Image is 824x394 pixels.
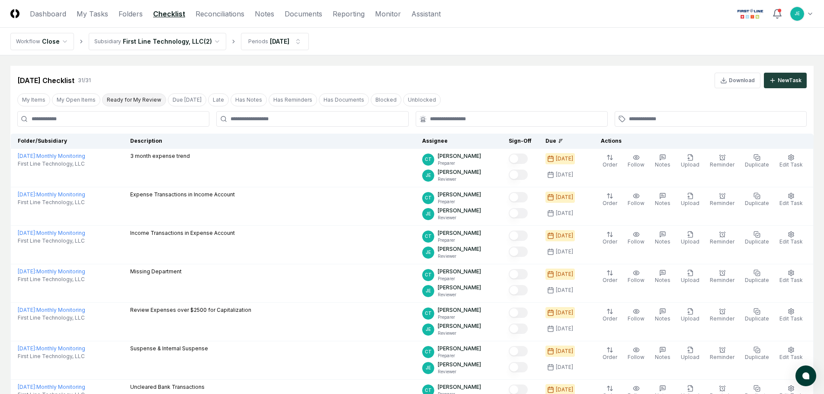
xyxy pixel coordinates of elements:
[196,9,244,19] a: Reconciliations
[18,384,85,390] a: [DATE]:Monthly Monitoring
[52,93,100,106] button: My Open Items
[655,200,670,206] span: Notes
[626,345,646,363] button: Follow
[18,352,85,360] span: First Line Technology, LLC
[710,277,734,283] span: Reminder
[18,275,85,283] span: First Line Technology, LLC
[18,307,85,313] a: [DATE]:Monthly Monitoring
[438,229,481,237] p: [PERSON_NAME]
[438,207,481,215] p: [PERSON_NAME]
[556,232,573,240] div: [DATE]
[375,9,401,19] a: Monitor
[778,306,805,324] button: Edit Task
[426,249,431,256] span: JE
[509,170,528,180] button: Mark complete
[710,315,734,322] span: Reminder
[426,172,431,179] span: JE
[30,9,66,19] a: Dashboard
[601,229,619,247] button: Order
[545,137,580,145] div: Due
[603,238,617,245] span: Order
[18,160,85,168] span: First Line Technology, LLC
[601,152,619,170] button: Order
[594,137,807,145] div: Actions
[168,93,206,106] button: Due Today
[655,161,670,168] span: Notes
[708,268,736,286] button: Reminder
[102,93,166,106] button: Ready for My Review
[438,361,481,368] p: [PERSON_NAME]
[779,161,803,168] span: Edit Task
[509,192,528,202] button: Mark complete
[743,345,771,363] button: Duplicate
[601,345,619,363] button: Order
[438,322,481,330] p: [PERSON_NAME]
[426,288,431,294] span: JE
[425,156,432,163] span: CT
[425,272,432,278] span: CT
[130,152,190,160] p: 3 month expense trend
[18,153,85,159] a: [DATE]:Monthly Monitoring
[556,193,573,201] div: [DATE]
[153,9,185,19] a: Checklist
[438,215,481,221] p: Reviewer
[231,93,267,106] button: Has Notes
[653,306,672,324] button: Notes
[603,161,617,168] span: Order
[438,345,481,352] p: [PERSON_NAME]
[779,277,803,283] span: Edit Task
[556,270,573,278] div: [DATE]
[679,152,701,170] button: Upload
[708,306,736,324] button: Reminder
[18,191,85,198] a: [DATE]:Monthly Monitoring
[509,308,528,318] button: Mark complete
[438,237,481,243] p: Preparer
[319,93,369,106] button: Has Documents
[119,9,143,19] a: Folders
[764,73,807,88] button: NewTask
[438,268,481,275] p: [PERSON_NAME]
[681,315,699,322] span: Upload
[679,268,701,286] button: Upload
[438,191,481,199] p: [PERSON_NAME]
[241,33,309,50] button: Periods[DATE]
[438,275,481,282] p: Preparer
[743,229,771,247] button: Duplicate
[735,7,765,21] img: First Line Technology logo
[681,238,699,245] span: Upload
[603,354,617,360] span: Order
[681,161,699,168] span: Upload
[745,315,769,322] span: Duplicate
[509,324,528,334] button: Mark complete
[601,268,619,286] button: Order
[11,134,124,149] th: Folder/Subsidiary
[653,229,672,247] button: Notes
[601,306,619,324] button: Order
[438,168,481,176] p: [PERSON_NAME]
[628,315,644,322] span: Follow
[255,9,274,19] a: Notes
[438,383,481,391] p: [PERSON_NAME]
[285,9,322,19] a: Documents
[130,268,182,275] p: Missing Department
[655,277,670,283] span: Notes
[438,306,481,314] p: [PERSON_NAME]
[679,306,701,324] button: Upload
[438,291,481,298] p: Reviewer
[795,365,816,386] button: atlas-launcher
[679,191,701,209] button: Upload
[17,93,50,106] button: My Items
[628,238,644,245] span: Follow
[743,268,771,286] button: Duplicate
[679,345,701,363] button: Upload
[425,387,432,394] span: CT
[18,191,36,198] span: [DATE] :
[710,161,734,168] span: Reminder
[628,200,644,206] span: Follow
[94,38,121,45] div: Subsidiary
[745,238,769,245] span: Duplicate
[130,306,251,314] p: Review Expenses over $2500 for Capitalization
[18,268,85,275] a: [DATE]:Monthly Monitoring
[509,247,528,257] button: Mark complete
[123,134,415,149] th: Description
